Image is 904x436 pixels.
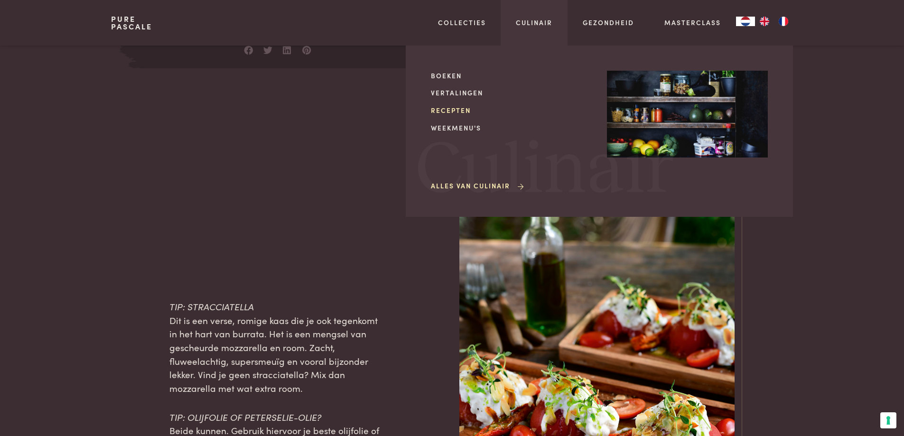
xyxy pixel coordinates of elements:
[416,134,674,207] span: Culinair
[438,18,486,28] a: Collecties
[664,18,721,28] a: Masterclass
[755,17,793,26] ul: Language list
[880,412,896,428] button: Uw voorkeuren voor toestemming voor trackingtechnologieën
[431,105,592,115] a: Recepten
[431,71,592,81] a: Boeken
[169,314,378,394] span: Dit is een verse, romige kaas die je ook tegenkomt in het hart van burrata. Het is een mengsel va...
[736,17,793,26] aside: Language selected: Nederlands
[169,410,321,423] span: TIP: OLIJFOLIE OF PETERSELIE-OLIE?
[583,18,634,28] a: Gezondheid
[431,123,592,133] a: Weekmenu's
[431,88,592,98] a: Vertalingen
[169,300,254,313] span: TIP: STRACCIATELLA
[431,181,525,191] a: Alles van Culinair
[755,17,774,26] a: EN
[736,17,755,26] div: Language
[516,18,552,28] a: Culinair
[774,17,793,26] a: FR
[736,17,755,26] a: NL
[607,71,768,158] img: Culinair
[111,15,152,30] a: PurePascale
